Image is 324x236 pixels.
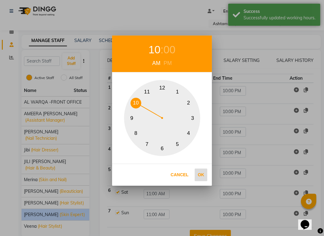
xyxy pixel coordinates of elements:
[151,59,162,67] div: AM
[127,113,137,124] button: 9
[183,128,194,139] button: 4
[142,139,152,150] button: 7
[187,113,198,124] button: 3
[183,98,194,108] button: 2
[131,128,141,139] button: 8
[172,139,183,150] button: 5
[131,98,141,108] button: 10
[157,143,168,154] button: 6
[162,59,174,67] div: PM
[298,211,318,230] iframe: chat widget
[172,86,183,97] button: 1
[149,42,161,58] div: 10
[195,169,207,181] button: Ok
[142,86,152,97] button: 11
[157,82,168,93] button: 12
[168,169,192,181] button: Cancel
[163,42,175,58] div: 00
[161,44,164,55] span: :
